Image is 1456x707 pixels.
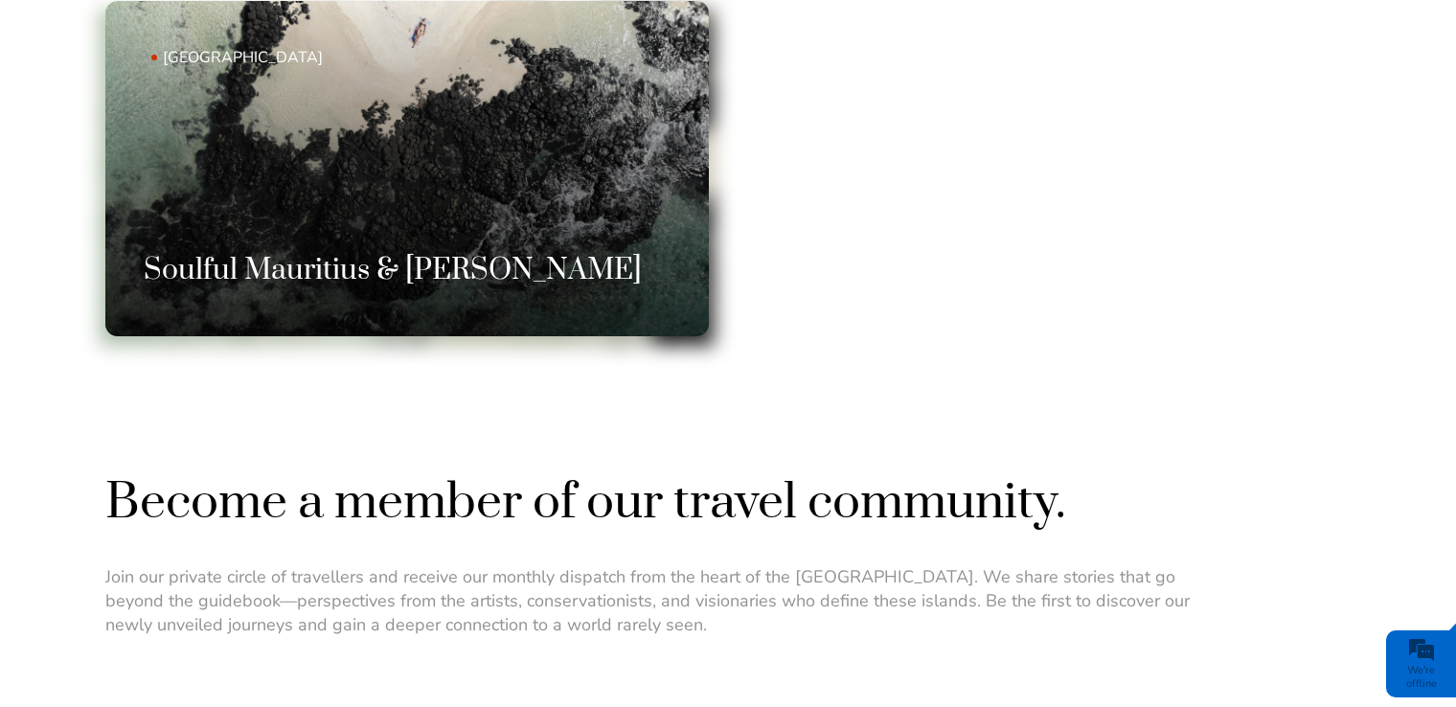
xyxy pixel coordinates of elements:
h2: Become a member of our travel community. [105,470,1351,535]
a: [GEOGRAPHIC_DATA] Soulful Mauritius & [PERSON_NAME] [105,1,709,336]
p: Join our private circle of travellers and receive our monthly dispatch from the heart of the [GEO... [105,565,1207,638]
span: [GEOGRAPHIC_DATA] [151,47,586,68]
div: We're offline [1391,664,1451,691]
h3: Soulful Mauritius & [PERSON_NAME] [144,252,671,289]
